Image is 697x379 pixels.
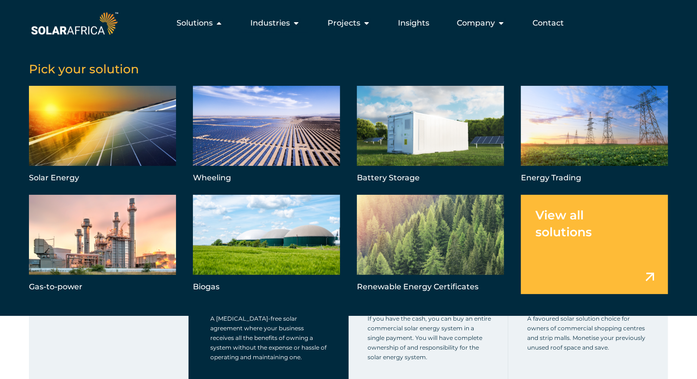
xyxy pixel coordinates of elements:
[210,315,327,361] span: A [MEDICAL_DATA]-free solar agreement where your business receives all the benefits of owning a s...
[250,17,290,29] span: Industries
[457,17,495,29] span: Company
[368,314,492,362] p: If you have the cash, you can buy an entire commercial solar energy system in a single payment. Y...
[533,17,564,29] a: Contact
[528,314,649,352] p: A favoured solar solution choice for owners of commercial shopping centres and strip malls. Monet...
[120,14,572,33] nav: Menu
[29,62,668,76] h5: Pick your solution
[328,17,360,29] span: Projects
[120,14,572,33] div: Menu Toggle
[29,86,176,185] a: Solar Energy
[521,195,668,294] a: View all solutions
[177,17,213,29] span: Solutions
[398,17,429,29] a: Insights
